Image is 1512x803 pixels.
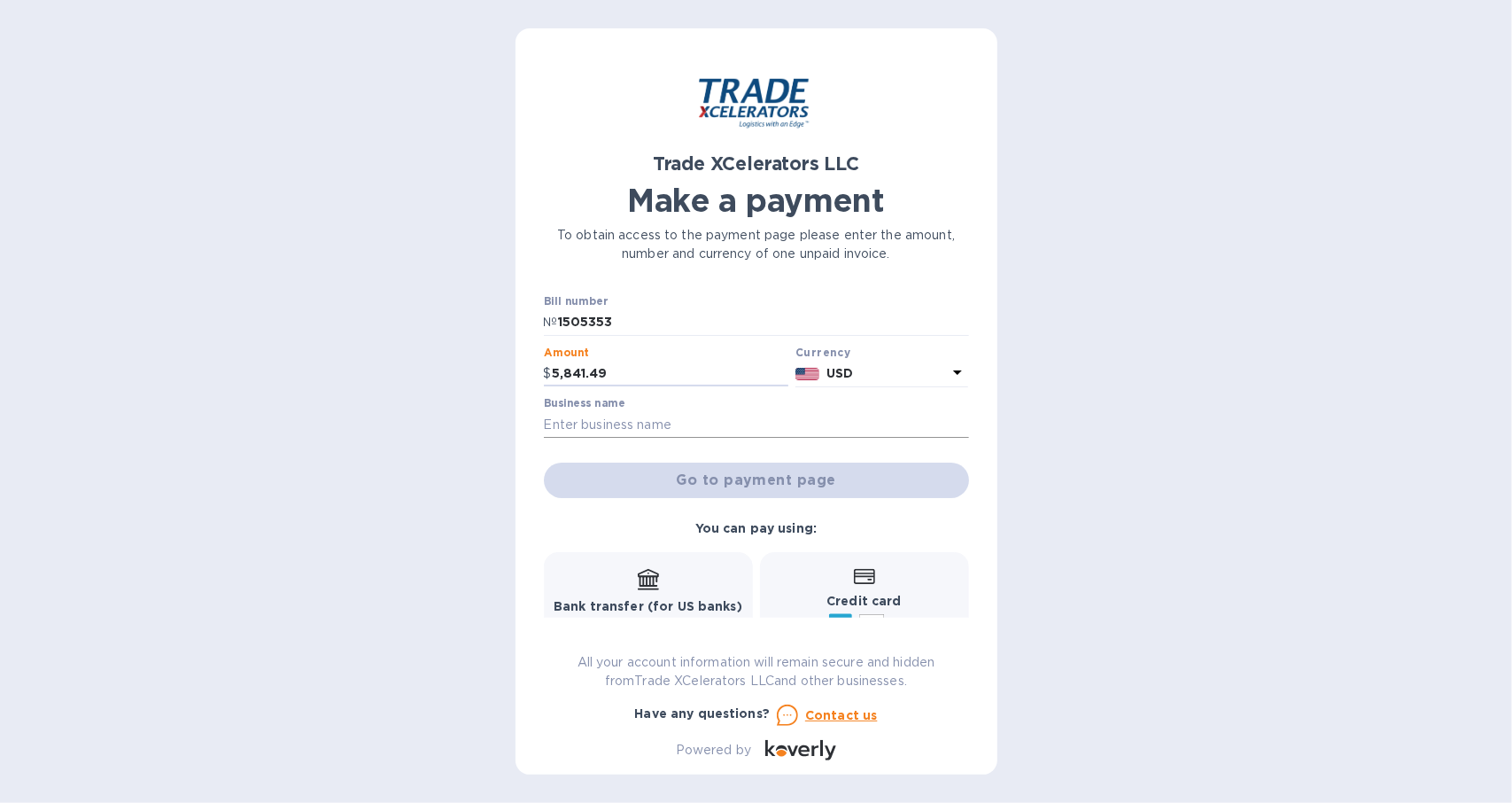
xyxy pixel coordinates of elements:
p: № [544,313,558,331]
label: Amount [544,347,589,358]
h1: Make a payment [544,182,969,219]
p: To obtain access to the payment page please enter the amount, number and currency of one unpaid i... [544,226,969,263]
input: Enter bill number [558,309,969,336]
label: Business name [544,399,625,409]
p: $ [544,364,552,383]
b: Bank transfer (for US banks) [554,599,742,613]
p: Powered by [676,741,751,760]
input: 0.00 [552,361,789,387]
b: USD [826,366,853,380]
img: USD [795,368,819,380]
b: Currency [795,346,850,359]
b: Credit card [826,594,901,608]
b: You can pay using: [695,521,817,535]
input: Enter business name [544,411,969,438]
b: Have any questions? [635,706,771,721]
u: Contact us [805,708,878,722]
p: All your account information will remain secure and hidden from Trade XCelerators LLC and other b... [544,653,969,690]
p: Free [554,616,742,635]
b: Trade XCelerators LLC [653,152,859,175]
label: Bill number [544,297,608,308]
